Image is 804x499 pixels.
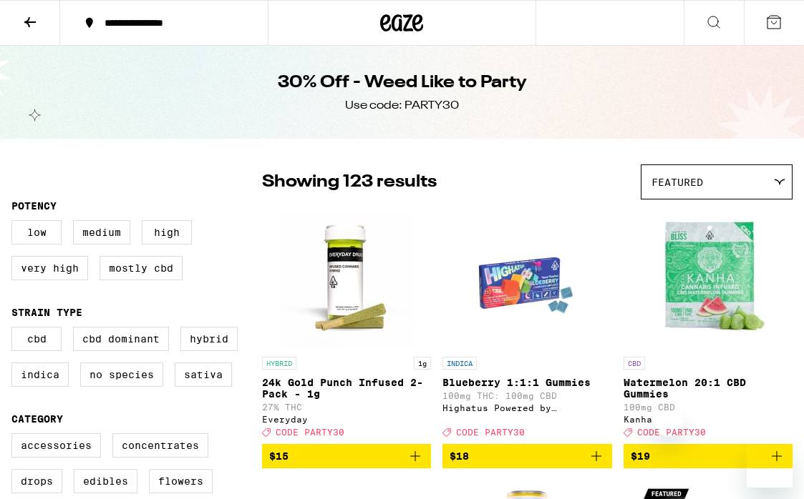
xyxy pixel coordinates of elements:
iframe: Button to launch messaging window [747,442,793,488]
span: CODE PARTY30 [637,428,706,437]
p: CBD [624,357,645,370]
label: Indica [11,362,69,387]
p: Blueberry 1:1:1 Gummies [442,377,611,388]
p: 27% THC [262,402,431,412]
img: Highatus Powered by Cannabiotix - Blueberry 1:1:1 Gummies [455,207,599,350]
label: High [142,220,192,244]
label: Mostly CBD [100,256,183,280]
label: CBD Dominant [73,327,169,351]
span: Featured [652,177,703,188]
div: Use code: PARTY30 [345,98,459,114]
div: Kanha [624,415,793,424]
span: $15 [269,450,289,462]
p: Watermelon 20:1 CBD Gummies [624,377,793,400]
label: Edibles [74,469,137,493]
label: Flowers [149,469,213,493]
legend: Category [11,413,63,425]
label: Very High [11,256,88,280]
label: CBD [11,327,62,351]
p: 1g [414,357,431,370]
span: CODE PARTY30 [276,428,344,437]
legend: Strain Type [11,307,82,318]
div: Highatus Powered by Cannabiotix [442,403,611,412]
p: INDICA [442,357,477,370]
label: Drops [11,469,62,493]
p: HYBRID [262,357,296,370]
button: Add to bag [624,444,793,468]
a: Open page for Watermelon 20:1 CBD Gummies from Kanha [624,207,793,444]
label: Accessories [11,433,101,458]
span: CODE PARTY30 [456,428,525,437]
p: 24k Gold Punch Infused 2-Pack - 1g [262,377,431,400]
span: $18 [450,450,469,462]
label: Concentrates [112,433,208,458]
p: 100mg THC: 100mg CBD [442,391,611,400]
span: $19 [631,450,650,462]
img: Everyday - 24k Gold Punch Infused 2-Pack - 1g [275,207,418,350]
label: No Species [80,362,163,387]
button: Add to bag [262,444,431,468]
legend: Potency [11,200,57,212]
iframe: Close message [654,407,683,436]
label: Low [11,220,62,244]
button: Add to bag [442,444,611,468]
label: Hybrid [180,327,238,351]
p: Showing 123 results [262,170,437,194]
a: Open page for Blueberry 1:1:1 Gummies from Highatus Powered by Cannabiotix [442,207,611,444]
h1: 30% Off - Weed Like to Party [278,71,527,95]
a: Open page for 24k Gold Punch Infused 2-Pack - 1g from Everyday [262,207,431,444]
label: Medium [73,220,130,244]
div: Everyday [262,415,431,424]
p: 100mg CBD [624,402,793,412]
label: Sativa [175,362,232,387]
img: Kanha - Watermelon 20:1 CBD Gummies [636,207,780,350]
